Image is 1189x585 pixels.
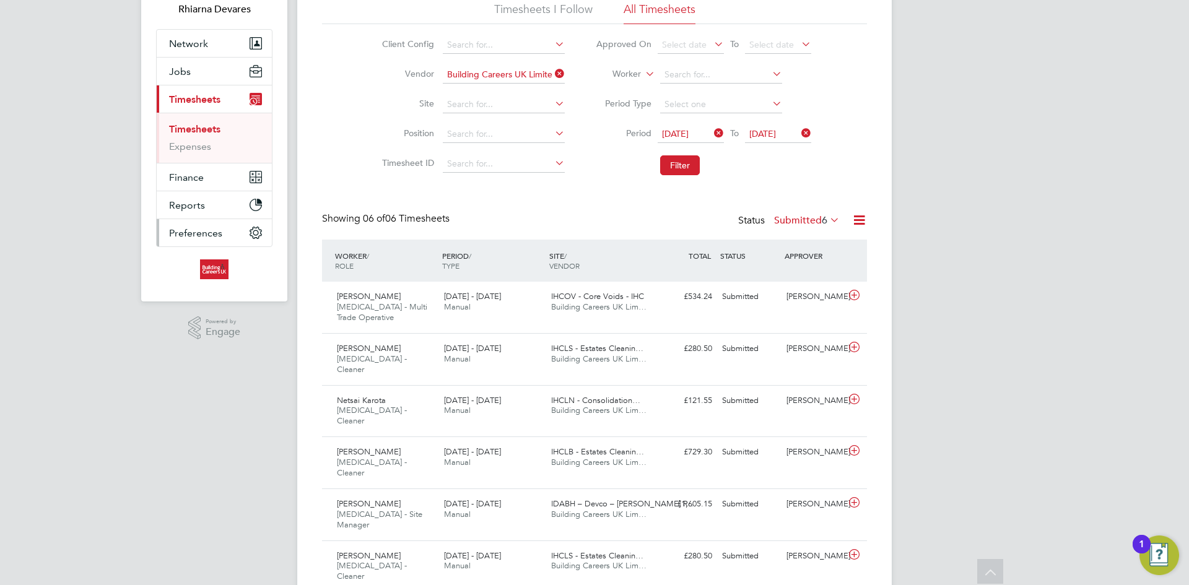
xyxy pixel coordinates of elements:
[551,353,647,364] span: Building Careers UK Lim…
[169,66,191,77] span: Jobs
[551,291,644,301] span: IHCOV - Core Voids - IHC
[596,98,651,109] label: Period Type
[546,245,653,277] div: SITE
[322,212,452,225] div: Showing
[653,546,717,566] div: £280.50
[443,126,565,143] input: Search for...
[1139,544,1144,560] div: 1
[551,560,647,571] span: Building Careers UK Lim…
[200,259,228,279] img: buildingcareersuk-logo-retina.png
[367,251,369,261] span: /
[551,405,647,415] span: Building Careers UK Lim…
[444,301,471,312] span: Manual
[157,163,272,191] button: Finance
[378,157,434,168] label: Timesheet ID
[717,442,782,462] div: Submitted
[782,546,846,566] div: [PERSON_NAME]
[443,66,565,84] input: Search for...
[157,191,272,219] button: Reports
[782,391,846,411] div: [PERSON_NAME]
[551,498,696,509] span: IDABH – Devco – [PERSON_NAME] R…
[782,442,846,462] div: [PERSON_NAME]
[726,125,743,141] span: To
[822,214,827,227] span: 6
[378,68,434,79] label: Vendor
[444,560,471,571] span: Manual
[337,405,407,426] span: [MEDICAL_DATA] - Cleaner
[551,343,643,353] span: IHCLS - Estates Cleanin…
[337,301,427,323] span: [MEDICAL_DATA] - Multi Trade Operative
[337,343,401,353] span: [PERSON_NAME]
[337,353,407,375] span: [MEDICAL_DATA] - Cleaner
[717,339,782,359] div: Submitted
[551,509,647,519] span: Building Careers UK Lim…
[551,395,640,405] span: IHCLN - Consolidation…
[782,339,846,359] div: [PERSON_NAME]
[157,219,272,246] button: Preferences
[337,550,401,561] span: [PERSON_NAME]
[717,391,782,411] div: Submitted
[624,2,695,24] li: All Timesheets
[444,509,471,519] span: Manual
[363,212,450,225] span: 06 Timesheets
[551,301,647,312] span: Building Careers UK Lim…
[774,214,840,227] label: Submitted
[156,259,272,279] a: Go to home page
[444,498,501,509] span: [DATE] - [DATE]
[782,287,846,307] div: [PERSON_NAME]
[378,38,434,50] label: Client Config
[444,457,471,467] span: Manual
[726,36,743,52] span: To
[169,227,222,239] span: Preferences
[585,68,641,80] label: Worker
[717,546,782,566] div: Submitted
[337,498,401,509] span: [PERSON_NAME]
[337,291,401,301] span: [PERSON_NAME]
[653,287,717,307] div: £534.24
[660,96,782,113] input: Select one
[169,93,220,105] span: Timesheets
[443,96,565,113] input: Search for...
[444,446,501,457] span: [DATE] - [DATE]
[1139,535,1179,575] button: Open Resource Center, 1 new notification
[363,212,385,225] span: 06 of
[442,261,459,271] span: TYPE
[717,287,782,307] div: Submitted
[782,245,846,267] div: APPROVER
[494,2,593,24] li: Timesheets I Follow
[662,39,707,50] span: Select date
[469,251,471,261] span: /
[169,199,205,211] span: Reports
[749,128,776,139] span: [DATE]
[169,171,204,183] span: Finance
[206,327,240,337] span: Engage
[337,509,422,530] span: [MEDICAL_DATA] - Site Manager
[378,128,434,139] label: Position
[332,245,439,277] div: WORKER
[439,245,546,277] div: PERIOD
[444,343,501,353] span: [DATE] - [DATE]
[206,316,240,327] span: Powered by
[443,155,565,173] input: Search for...
[653,494,717,514] div: £1,605.15
[689,251,711,261] span: TOTAL
[596,38,651,50] label: Approved On
[660,66,782,84] input: Search for...
[738,212,842,230] div: Status
[444,353,471,364] span: Manual
[169,38,208,50] span: Network
[337,560,407,581] span: [MEDICAL_DATA] - Cleaner
[564,251,567,261] span: /
[444,550,501,561] span: [DATE] - [DATE]
[337,446,401,457] span: [PERSON_NAME]
[782,494,846,514] div: [PERSON_NAME]
[749,39,794,50] span: Select date
[156,2,272,17] span: Rhiarna Devares
[188,316,241,340] a: Powered byEngage
[157,85,272,113] button: Timesheets
[653,339,717,359] div: £280.50
[596,128,651,139] label: Period
[660,155,700,175] button: Filter
[335,261,354,271] span: ROLE
[169,123,220,135] a: Timesheets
